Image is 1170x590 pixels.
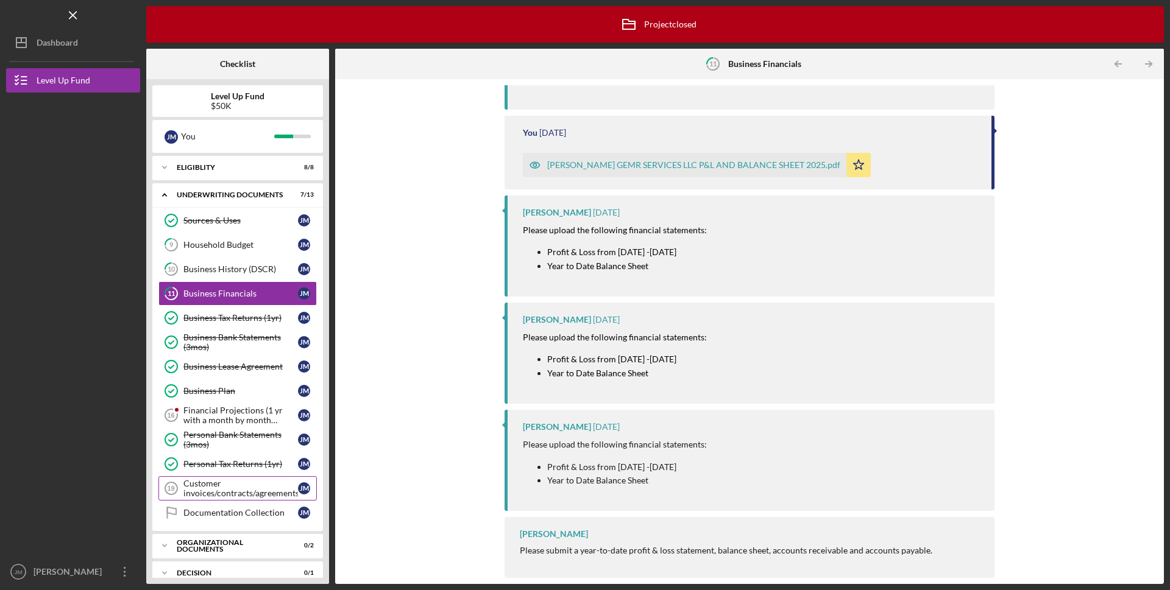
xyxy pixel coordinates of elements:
[298,214,310,227] div: J M
[167,412,174,419] tspan: 16
[183,459,298,469] div: Personal Tax Returns (1yr)
[183,508,298,518] div: Documentation Collection
[183,386,298,396] div: Business Plan
[593,315,620,325] time: 2025-07-28 13:33
[539,128,566,138] time: 2025-08-13 11:05
[298,434,310,446] div: J M
[728,59,801,69] b: Business Financials
[158,281,317,306] a: 11Business FinancialsJM
[177,164,283,171] div: Eligiblity
[547,247,676,257] mark: Profit & Loss from [DATE] -[DATE]
[298,507,310,519] div: J M
[183,406,298,425] div: Financial Projections (1 yr with a month by month breakdown)
[298,287,310,300] div: J M
[211,91,264,101] b: Level Up Fund
[220,59,255,69] b: Checklist
[15,569,23,575] text: JM
[177,569,283,577] div: Decision
[158,403,317,427] a: 16Financial Projections (1 yr with a month by month breakdown)JM
[158,208,317,233] a: Sources & UsesJM
[292,542,314,549] div: 0 / 2
[158,354,317,379] a: Business Lease AgreementJM
[523,225,707,235] mark: Please upload the following financial statements:
[547,354,676,364] mark: Profit & Loss from [DATE] -[DATE]
[523,208,591,217] div: [PERSON_NAME]
[183,430,298,449] div: Personal Bank Statements (3mos)
[298,482,310,494] div: J M
[158,500,317,525] a: Documentation CollectionJM
[523,332,707,342] mark: Please upload the following financial statements:
[547,160,840,170] div: [PERSON_NAME] GEMR SERVICES LLC P&L AND BALANCE SHEET 2025.pdf
[158,427,317,452] a: Personal Bank Statements (3mos)JM
[593,422,620,432] time: 2025-07-09 16:32
[523,153,871,177] button: [PERSON_NAME] GEMR SERVICES LLC P&L AND BALANCE SHEET 2025.pdf
[183,332,298,352] div: Business Bank Statements (3mos)
[593,208,620,217] time: 2025-07-31 17:50
[298,239,310,251] div: J M
[158,452,317,476] a: Personal Tax Returns (1yr)JM
[169,241,174,249] tspan: 9
[177,539,283,553] div: Organizational Documents
[168,265,175,273] tspan: 10
[183,313,298,323] div: Business Tax Returns (1yr)
[292,164,314,171] div: 8 / 8
[158,257,317,281] a: 10Business History (DSCR)JM
[211,101,264,111] div: $50K
[547,261,648,271] mark: Year to Date Balance Sheet
[520,546,982,555] div: Please submit a year-to-date profit & loss statement, balance sheet, accounts receivable and acco...
[298,312,310,324] div: J M
[37,30,78,58] div: Dashboard
[298,263,310,275] div: J M
[298,336,310,348] div: J M
[523,128,537,138] div: You
[183,289,298,298] div: Business Financials
[158,379,317,403] a: Business PlanJM
[177,191,283,198] div: Underwriting Documents
[183,240,298,250] div: Household Budget
[292,569,314,577] div: 0 / 1
[298,458,310,470] div: J M
[6,30,140,55] button: Dashboard
[547,474,707,487] p: Year to Date Balance Sheet
[165,130,178,144] div: J M
[547,460,707,474] p: Profit & Loss from [DATE] -[DATE]
[183,479,298,498] div: Customer invoices/contracts/agreements
[298,360,310,373] div: J M
[183,362,298,371] div: Business Lease Agreement
[37,68,90,96] div: Level Up Fund
[523,315,591,325] div: [PERSON_NAME]
[523,438,707,451] p: Please upload the following financial statements:
[158,233,317,257] a: 9Household BudgetJM
[292,191,314,198] div: 7 / 13
[158,330,317,354] a: Business Bank Statements (3mos)JM
[30,560,110,587] div: [PERSON_NAME]
[6,560,140,584] button: JM[PERSON_NAME]
[298,385,310,397] div: J M
[181,126,274,147] div: You
[523,422,591,432] div: [PERSON_NAME]
[298,409,310,421] div: J M
[158,306,317,330] a: Business Tax Returns (1yr)JM
[6,68,140,93] button: Level Up Fund
[709,60,716,68] tspan: 11
[547,368,648,378] mark: Year to Date Balance Sheet
[183,216,298,225] div: Sources & Uses
[183,264,298,274] div: Business History (DSCR)
[168,290,175,298] tspan: 11
[520,529,588,539] div: [PERSON_NAME]
[158,476,317,500] a: 19Customer invoices/contracts/agreementsJM
[167,485,174,492] tspan: 19
[614,9,697,40] div: Project closed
